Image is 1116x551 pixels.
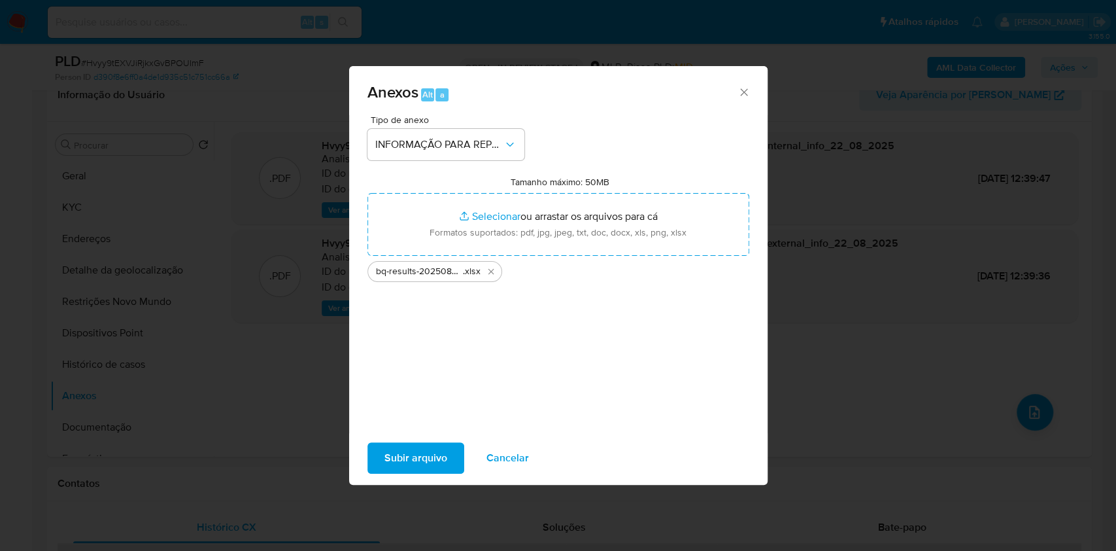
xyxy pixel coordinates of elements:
ul: Arquivos selecionados [367,256,749,282]
button: Subir arquivo [367,442,464,474]
label: Tamanho máximo: 50MB [511,176,609,188]
button: Cancelar [469,442,546,474]
span: Cancelar [486,444,529,472]
span: bq-results-20250822-153741-1755877255012 [376,265,463,278]
button: Fechar [737,86,749,98]
button: INFORMAÇÃO PARA REPORTE - COAF [367,129,524,160]
button: Excluir bq-results-20250822-153741-1755877255012.xlsx [483,264,499,279]
span: .xlsx [463,265,481,278]
span: Alt [422,88,433,101]
span: Tipo de anexo [371,115,528,124]
span: INFORMAÇÃO PARA REPORTE - COAF [375,138,503,151]
span: Subir arquivo [384,444,447,472]
span: a [440,88,445,101]
span: Anexos [367,80,418,103]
